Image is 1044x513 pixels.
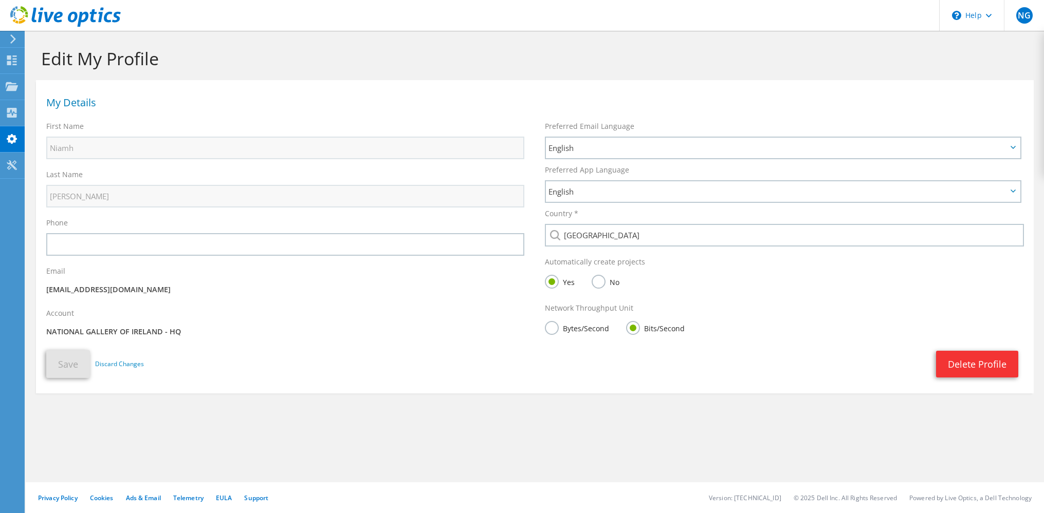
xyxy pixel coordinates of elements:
a: Cookies [90,493,114,502]
svg: \n [952,11,961,20]
li: Powered by Live Optics, a Dell Technology [909,493,1032,502]
span: NG [1016,7,1033,24]
label: Bits/Second [626,321,685,334]
a: Delete Profile [936,351,1018,377]
a: Ads & Email [126,493,161,502]
a: Telemetry [173,493,204,502]
label: Automatically create projects [545,257,645,267]
h1: Edit My Profile [41,48,1023,69]
p: NATIONAL GALLERY OF IRELAND - HQ [46,326,524,337]
a: Privacy Policy [38,493,78,502]
label: Bytes/Second [545,321,609,334]
label: Preferred Email Language [545,121,634,131]
li: Version: [TECHNICAL_ID] [709,493,781,502]
a: Discard Changes [95,358,144,370]
label: Country * [545,208,578,219]
li: © 2025 Dell Inc. All Rights Reserved [794,493,897,502]
p: [EMAIL_ADDRESS][DOMAIN_NAME] [46,284,524,295]
a: EULA [216,493,232,502]
label: Email [46,266,65,276]
label: Preferred App Language [545,165,629,175]
label: Network Throughput Unit [545,303,633,313]
label: Last Name [46,169,83,180]
span: English [548,185,1006,198]
label: Phone [46,218,68,228]
label: Yes [545,275,575,288]
span: English [548,142,1006,154]
label: Account [46,308,74,318]
label: First Name [46,121,84,131]
a: Support [244,493,268,502]
button: Save [46,350,90,378]
h1: My Details [46,98,1018,108]
label: No [592,275,619,288]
